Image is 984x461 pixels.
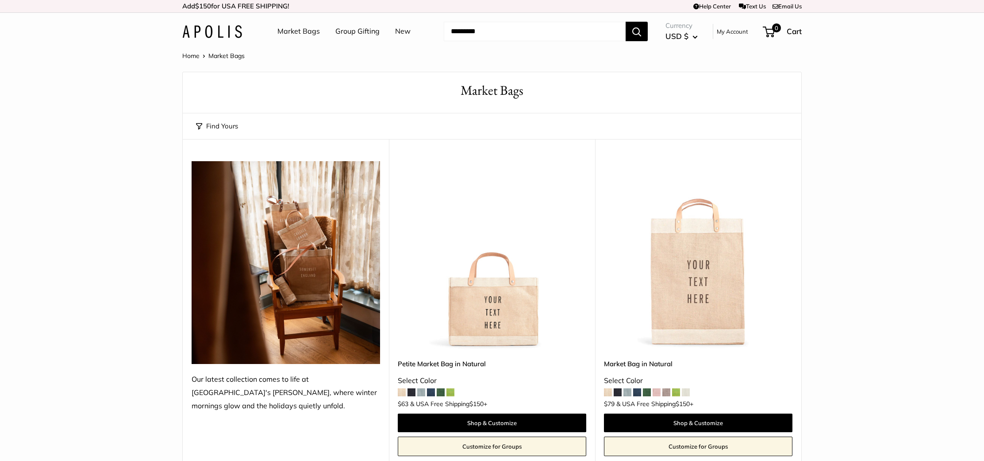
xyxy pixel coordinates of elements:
span: Currency [665,19,698,32]
a: Petite Market Bag in Natural [398,359,586,369]
a: My Account [717,26,748,37]
span: $150 [469,400,484,408]
a: Group Gifting [335,25,380,38]
div: Select Color [398,374,586,387]
span: $150 [195,2,211,10]
a: Market Bag in NaturalMarket Bag in Natural [604,161,792,350]
span: $63 [398,400,408,408]
span: $79 [604,400,615,408]
span: & USA Free Shipping + [410,401,487,407]
button: USD $ [665,29,698,43]
span: & USA Free Shipping + [616,401,693,407]
a: Petite Market Bag in NaturalPetite Market Bag in Natural [398,161,586,350]
a: Email Us [773,3,802,10]
span: $150 [676,400,690,408]
a: Text Us [739,3,766,10]
a: Home [182,52,200,60]
span: Cart [787,27,802,36]
a: Market Bag in Natural [604,359,792,369]
span: USD $ [665,31,688,41]
div: Our latest collection comes to life at [GEOGRAPHIC_DATA]'s [PERSON_NAME], where winter mornings g... [192,373,380,413]
nav: Breadcrumb [182,50,245,62]
a: Customize for Groups [604,437,792,456]
span: Market Bags [208,52,245,60]
button: Find Yours [196,120,238,132]
a: Shop & Customize [604,414,792,432]
img: Petite Market Bag in Natural [398,161,586,350]
a: Help Center [693,3,731,10]
img: Market Bag in Natural [604,161,792,350]
img: Apolis [182,25,242,38]
img: Our latest collection comes to life at UK's Estelle Manor, where winter mornings glow and the hol... [192,161,380,364]
h1: Market Bags [196,81,788,100]
span: 0 [772,23,781,32]
a: New [395,25,411,38]
a: 0 Cart [764,24,802,39]
input: Search... [444,22,626,41]
a: Shop & Customize [398,414,586,432]
a: Market Bags [277,25,320,38]
a: Customize for Groups [398,437,586,456]
div: Select Color [604,374,792,387]
button: Search [626,22,648,41]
